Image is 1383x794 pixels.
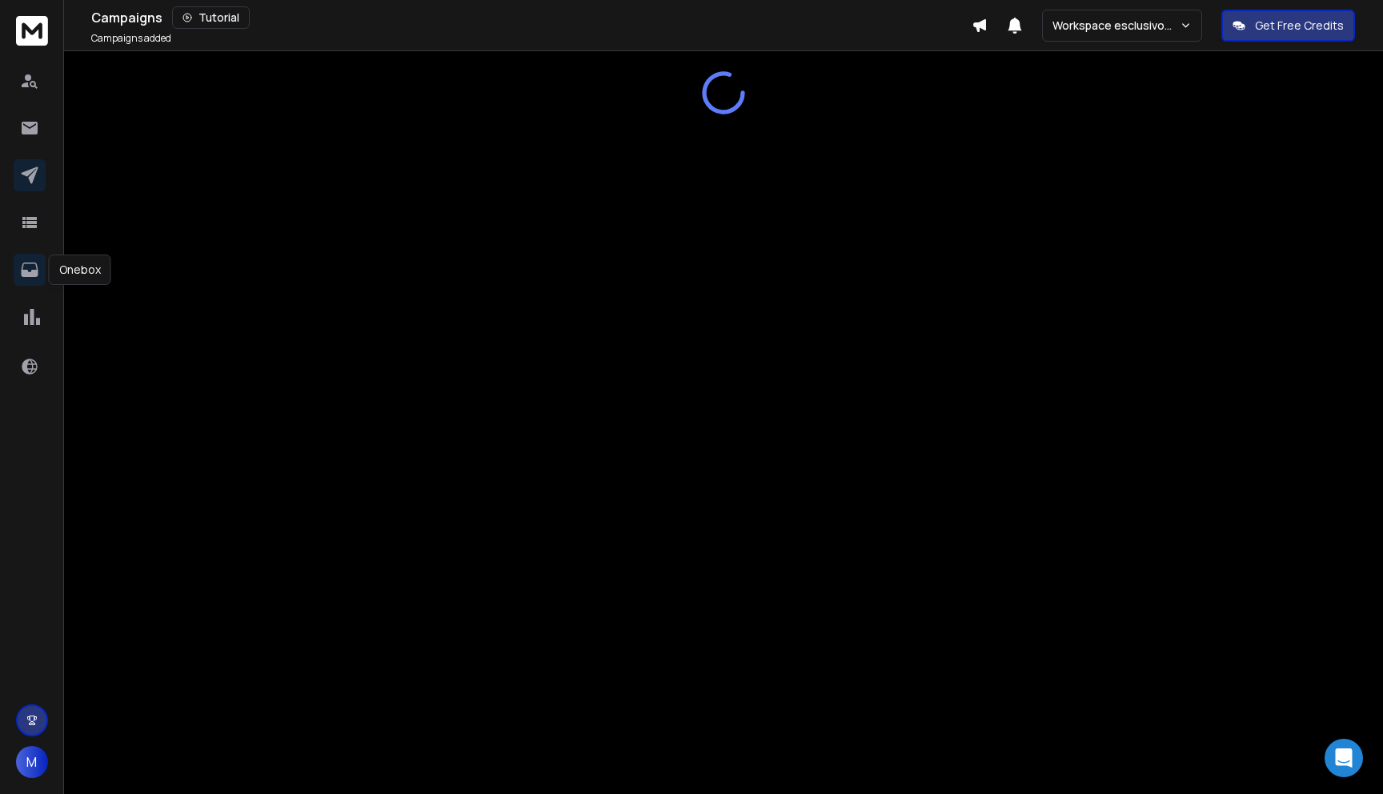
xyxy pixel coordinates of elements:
[1052,18,1180,34] p: Workspace esclusivo upvizory
[1255,18,1344,34] p: Get Free Credits
[91,32,171,45] p: Campaigns added
[16,746,48,778] button: M
[1325,739,1363,777] div: Open Intercom Messenger
[91,6,972,29] div: Campaigns
[49,255,111,285] div: Onebox
[1221,10,1355,42] button: Get Free Credits
[172,6,250,29] button: Tutorial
